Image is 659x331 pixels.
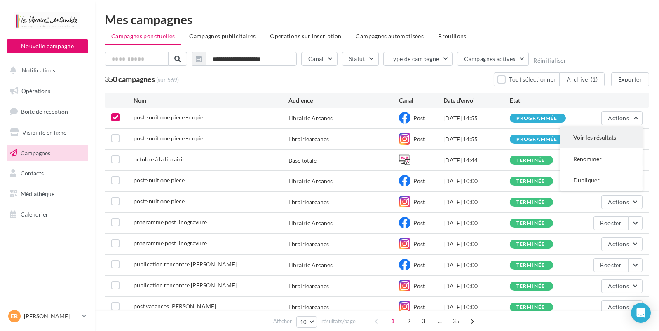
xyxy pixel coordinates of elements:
[608,303,629,310] span: Actions
[156,76,179,84] span: (sur 569)
[443,261,510,269] div: [DATE] 10:00
[516,137,558,142] div: programmée
[601,237,643,251] button: Actions
[608,114,629,121] span: Actions
[510,96,576,105] div: État
[386,315,399,328] span: 1
[5,62,87,79] button: Notifications
[7,39,88,53] button: Nouvelle campagne
[413,219,425,226] span: Post
[516,305,545,310] div: terminée
[413,177,425,184] span: Post
[300,319,307,325] span: 10
[443,177,510,185] div: [DATE] 10:00
[5,165,90,182] a: Contacts
[413,114,425,121] span: Post
[591,76,598,83] span: (1)
[24,312,79,320] p: [PERSON_NAME]
[413,198,425,205] span: Post
[22,67,55,74] span: Notifications
[494,72,560,86] button: Tout sélectionner
[631,303,651,323] div: Open Intercom Messenger
[457,52,529,66] button: Campagnes actives
[402,315,415,328] span: 2
[301,52,338,66] button: Canal
[443,135,510,143] div: [DATE] 14:55
[134,198,185,205] span: poste nuit one piece
[134,135,203,142] span: poste nuit one piece - copie
[443,240,510,248] div: [DATE] 10:00
[413,261,425,268] span: Post
[270,33,341,40] span: Operations sur inscription
[134,156,185,163] span: octobre à la librairie
[288,96,399,105] div: Audience
[105,13,649,26] div: Mes campagnes
[134,282,237,289] span: publication rencontre benedetta
[516,158,545,163] div: terminée
[560,170,643,191] button: Dupliquer
[443,282,510,290] div: [DATE] 10:00
[21,170,44,177] span: Contacts
[601,300,643,314] button: Actions
[611,72,649,86] button: Exporter
[321,317,356,325] span: résultats/page
[516,263,545,268] div: terminée
[134,219,207,226] span: programme post linogravure
[516,116,558,121] div: programmée
[5,145,90,162] a: Campagnes
[443,114,510,122] div: [DATE] 14:55
[296,316,317,328] button: 10
[443,96,510,105] div: Date d'envoi
[608,282,629,289] span: Actions
[21,149,50,156] span: Campagnes
[516,221,545,226] div: terminée
[413,282,425,289] span: Post
[356,33,424,40] span: Campagnes automatisées
[560,148,643,170] button: Renommer
[134,261,237,268] span: publication rencontre benedetta
[433,315,446,328] span: ...
[413,135,425,142] span: Post
[21,190,54,197] span: Médiathèque
[449,315,463,328] span: 35
[21,108,68,115] span: Boîte de réception
[608,240,629,247] span: Actions
[399,96,443,105] div: Canal
[417,315,430,328] span: 3
[288,198,329,206] div: librairiearcanes
[5,82,90,100] a: Opérations
[134,303,216,310] span: post vacances linda
[22,129,66,136] span: Visibilité en ligne
[516,179,545,184] div: terminée
[288,303,329,311] div: librairiearcanes
[383,52,453,66] button: Type de campagne
[288,156,317,165] div: Base totale
[7,308,88,324] a: EB [PERSON_NAME]
[601,279,643,293] button: Actions
[560,127,643,148] button: Voir les résultats
[288,177,333,185] div: Librairie Arcanes
[134,114,203,121] span: poste nuit one piece - copie
[5,124,90,141] a: Visibilité en ligne
[533,57,566,64] button: Réinitialiser
[288,114,333,122] div: Librairie Arcanes
[438,33,467,40] span: Brouillons
[105,75,155,84] span: 350 campagnes
[608,198,629,205] span: Actions
[516,284,545,289] div: terminée
[342,52,379,66] button: Statut
[593,216,629,230] button: Booster
[273,317,292,325] span: Afficher
[601,195,643,209] button: Actions
[413,303,425,310] span: Post
[443,156,510,164] div: [DATE] 14:44
[288,261,333,269] div: Librairie Arcanes
[443,303,510,311] div: [DATE] 10:00
[189,33,256,40] span: Campagnes publicitaires
[593,258,629,272] button: Booster
[5,185,90,203] a: Médiathèque
[11,312,18,320] span: EB
[21,211,48,218] span: Calendrier
[288,240,329,248] div: librairiearcanes
[134,96,288,105] div: Nom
